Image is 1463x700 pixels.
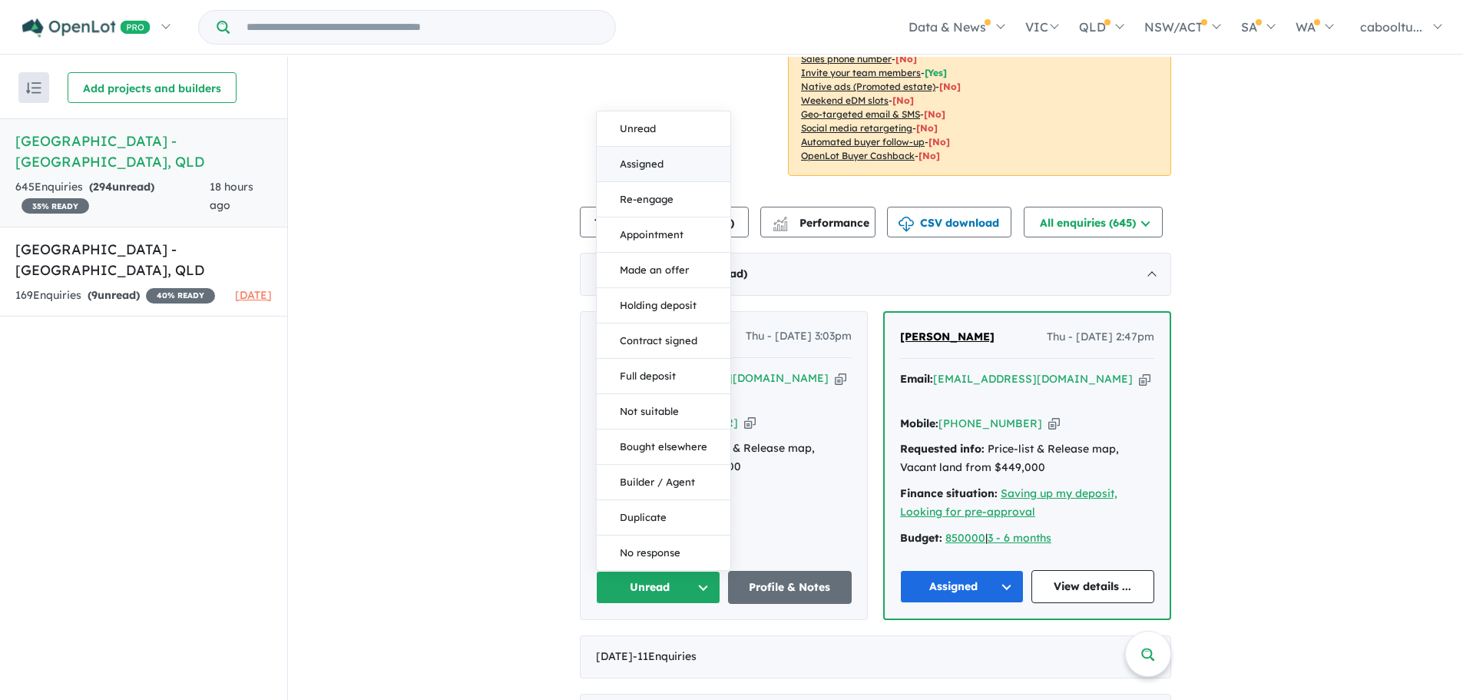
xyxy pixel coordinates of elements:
[916,122,938,134] span: [No]
[900,570,1024,603] button: Assigned
[801,67,921,78] u: Invite your team members
[760,207,875,237] button: Performance
[233,11,612,44] input: Try estate name, suburb, builder or developer
[801,136,925,148] u: Automated buyer follow-up
[89,180,154,194] strong: ( unread)
[744,415,756,431] button: Copy
[939,81,961,92] span: [No]
[597,465,730,500] button: Builder / Agent
[728,571,852,604] a: Profile & Notes
[900,416,938,430] strong: Mobile:
[835,370,846,386] button: Copy
[22,18,151,38] img: Openlot PRO Logo White
[15,287,215,305] div: 169 Enquir ies
[597,217,730,253] button: Appointment
[15,178,210,215] div: 645 Enquir ies
[801,95,889,106] u: Weekend eDM slots
[597,253,730,288] button: Made an offer
[597,394,730,430] button: Not suitable
[596,571,720,604] button: Unread
[597,182,730,217] button: Re-engage
[938,416,1042,430] a: [PHONE_NUMBER]
[892,95,914,106] span: [No]
[597,500,730,536] button: Duplicate
[924,108,945,120] span: [No]
[91,288,98,302] span: 9
[900,330,995,343] span: [PERSON_NAME]
[1047,328,1154,347] span: Thu - [DATE] 2:47pm
[597,288,730,323] button: Holding deposit
[895,53,917,65] span: [ No ]
[580,635,1171,678] div: [DATE]
[146,288,215,304] span: 40 % READY
[596,111,731,571] div: Unread
[801,81,935,92] u: Native ads (Promoted estate)
[68,72,237,103] button: Add projects and builders
[597,147,730,182] button: Assigned
[597,536,730,570] button: No response
[1031,570,1155,603] a: View details ...
[925,67,947,78] span: [ Yes ]
[580,207,749,237] button: Team member settings (4)
[1139,371,1150,387] button: Copy
[1048,416,1060,432] button: Copy
[15,131,272,172] h5: [GEOGRAPHIC_DATA] - [GEOGRAPHIC_DATA] , QLD
[93,180,112,194] span: 294
[928,136,950,148] span: [No]
[773,217,787,225] img: line-chart.svg
[633,649,697,663] span: - 11 Enquir ies
[235,288,272,302] span: [DATE]
[597,430,730,465] button: Bought elsewhere
[580,253,1171,296] div: [DATE]
[1024,207,1163,237] button: All enquiries (645)
[1360,19,1422,35] span: cabooltu...
[988,531,1051,545] a: 3 - 6 months
[775,216,869,230] span: Performance
[773,221,788,231] img: bar-chart.svg
[801,150,915,161] u: OpenLot Buyer Cashback
[801,53,892,65] u: Sales phone number
[900,486,998,500] strong: Finance situation:
[899,217,914,232] img: download icon
[597,111,730,147] button: Unread
[801,108,920,120] u: Geo-targeted email & SMS
[900,372,933,386] strong: Email:
[801,122,912,134] u: Social media retargeting
[933,372,1133,386] a: [EMAIL_ADDRESS][DOMAIN_NAME]
[26,82,41,94] img: sort.svg
[900,486,1117,519] a: Saving up my deposit, Looking for pre-approval
[900,442,985,456] strong: Requested info:
[15,239,272,280] h5: [GEOGRAPHIC_DATA] - [GEOGRAPHIC_DATA] , QLD
[597,323,730,359] button: Contract signed
[887,207,1011,237] button: CSV download
[900,529,1154,548] div: |
[900,440,1154,477] div: Price-list & Release map, Vacant land from $449,000
[597,359,730,394] button: Full deposit
[945,531,985,545] a: 850000
[919,150,940,161] span: [No]
[746,327,852,346] span: Thu - [DATE] 3:03pm
[22,198,89,214] span: 35 % READY
[88,288,140,302] strong: ( unread)
[900,328,995,347] a: [PERSON_NAME]
[210,180,253,212] span: 18 hours ago
[900,531,942,545] strong: Budget:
